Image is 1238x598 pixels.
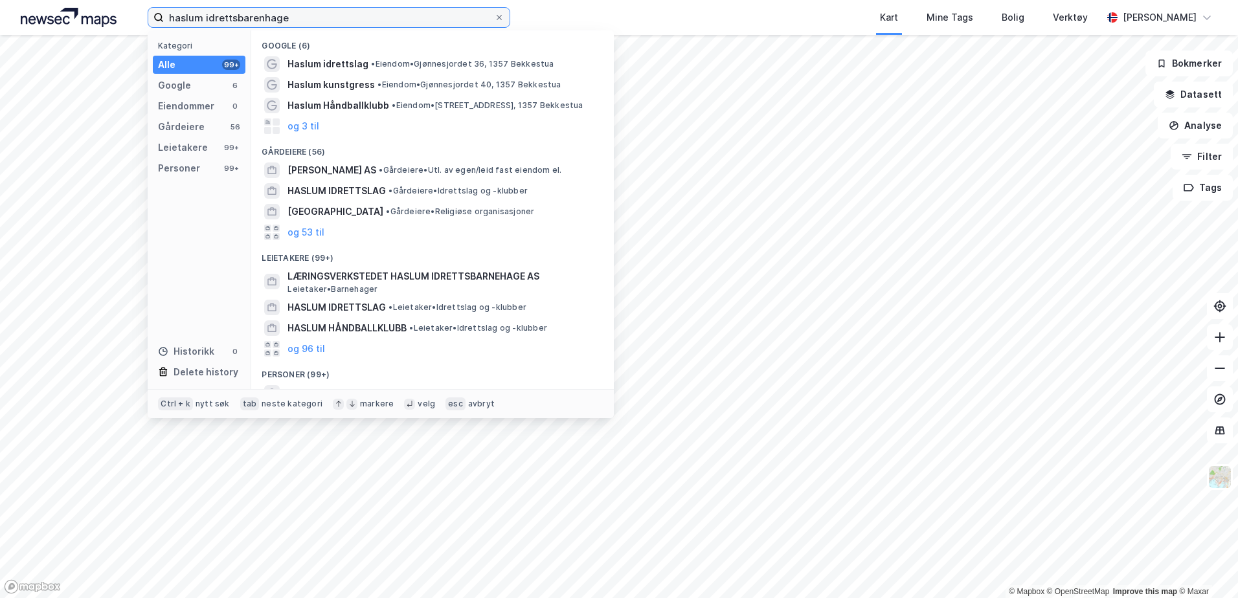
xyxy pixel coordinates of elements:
span: Eiendom • Gjønnesjordet 40, 1357 Bekkestua [377,80,561,90]
div: markere [360,399,394,409]
div: Personer [158,161,200,176]
span: • [388,186,392,195]
span: Gårdeiere • Idrettslag og -klubber [388,186,528,196]
a: OpenStreetMap [1047,587,1110,596]
button: Tags [1173,175,1233,201]
div: Leietakere [158,140,208,155]
div: 56 [230,122,240,132]
span: Leietaker • Idrettslag og -klubber [388,302,526,313]
span: [GEOGRAPHIC_DATA] [287,204,383,219]
span: Haslum idrettslag [287,56,368,72]
div: 99+ [222,142,240,153]
div: Gårdeiere [158,119,205,135]
div: velg [418,399,435,409]
span: • [371,59,375,69]
div: 99+ [222,163,240,173]
div: 0 [230,346,240,357]
a: Mapbox homepage [4,579,61,594]
span: Leietaker • Barnehager [287,284,377,294]
div: tab [240,397,260,410]
div: Delete history [174,364,238,380]
div: Kart [880,10,898,25]
div: Kategori [158,41,245,50]
span: HASLUM IDRETTSLAG [287,300,386,315]
span: ARE HASLUM [287,385,346,401]
div: Mine Tags [927,10,973,25]
span: HASLUM IDRETTSLAG [287,183,386,199]
span: • [377,80,381,89]
span: LÆRINGSVERKSTEDET HASLUM IDRETTSBARNEHAGE AS [287,269,598,284]
div: Personer (99+) [251,359,614,382]
div: Verktøy [1053,10,1088,25]
span: • [379,165,383,175]
div: Google [158,78,191,93]
span: Gårdeiere • Religiøse organisasjoner [386,206,534,217]
div: 99+ [222,60,240,70]
div: Ctrl + k [158,397,193,410]
span: Haslum kunstgress [287,77,375,93]
span: Eiendom • [STREET_ADDRESS], 1357 Bekkestua [392,100,583,111]
div: [PERSON_NAME] [1123,10,1197,25]
div: Alle [158,57,175,72]
div: esc [445,397,466,410]
button: Filter [1171,144,1233,170]
div: Gårdeiere (56) [251,137,614,160]
span: HASLUM HÅNDBALLKLUBB [287,320,407,336]
button: og 53 til [287,225,324,240]
button: Analyse [1158,113,1233,138]
button: Bokmerker [1145,50,1233,76]
button: og 3 til [287,118,319,134]
span: [PERSON_NAME] AS [287,162,376,178]
span: Haslum Håndballklubb [287,98,389,113]
button: og 96 til [287,341,325,357]
span: • [386,206,390,216]
div: Leietakere (99+) [251,243,614,266]
div: Google (6) [251,30,614,54]
div: Eiendommer [158,98,214,114]
span: Leietaker • Idrettslag og -klubber [409,323,547,333]
div: Historikk [158,344,214,359]
div: 6 [230,80,240,91]
div: neste kategori [262,399,322,409]
div: Bolig [1002,10,1024,25]
span: Person • 22. juni 1984 [348,388,434,398]
iframe: Chat Widget [1173,536,1238,598]
div: 0 [230,101,240,111]
span: • [388,302,392,312]
img: Z [1208,465,1232,489]
span: Eiendom • Gjønnesjordet 36, 1357 Bekkestua [371,59,554,69]
span: • [392,100,396,110]
span: Gårdeiere • Utl. av egen/leid fast eiendom el. [379,165,561,175]
div: avbryt [468,399,495,409]
span: • [409,323,413,333]
div: nytt søk [196,399,230,409]
img: logo.a4113a55bc3d86da70a041830d287a7e.svg [21,8,117,27]
button: Datasett [1154,82,1233,107]
a: Mapbox [1009,587,1044,596]
span: • [348,388,352,397]
input: Søk på adresse, matrikkel, gårdeiere, leietakere eller personer [164,8,494,27]
a: Improve this map [1113,587,1177,596]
